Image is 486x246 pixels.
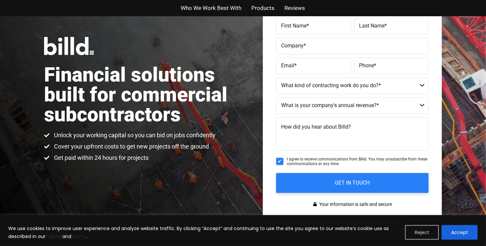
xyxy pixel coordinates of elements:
[45,233,62,240] a: Policies
[276,158,283,165] input: I agree to receive communications from Billd. You may unsubscribe from these communications at an...
[281,42,304,49] span: Company
[359,23,385,29] span: Last Name
[318,200,392,209] span: Your information is safe and secure
[359,62,374,69] span: Phone
[252,3,275,13] a: Products
[285,3,305,13] a: Reviews
[276,173,429,193] input: GET IN TOUCH
[287,157,429,166] span: I agree to receive communications from Billd. You may unsubscribe from these communications at an...
[281,124,351,130] span: How did you hear about Billd?
[52,154,149,162] span: Get paid within 24 hours for projects
[281,23,307,29] span: First Name
[71,233,86,240] a: Terms
[281,62,294,69] span: Email
[52,143,209,151] span: Cover your upfront costs to get new projects off the ground
[442,225,478,240] button: Accept
[181,3,242,13] a: Who We Work Best With
[52,131,215,139] span: Unlock your working capital so you can bid on jobs confidently
[8,224,400,240] p: We use cookies to improve user experience and analyze website traffic. By clicking “Accept” and c...
[405,225,439,240] button: Reject
[44,65,243,125] h1: Financial solutions built for commercial subcontractors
